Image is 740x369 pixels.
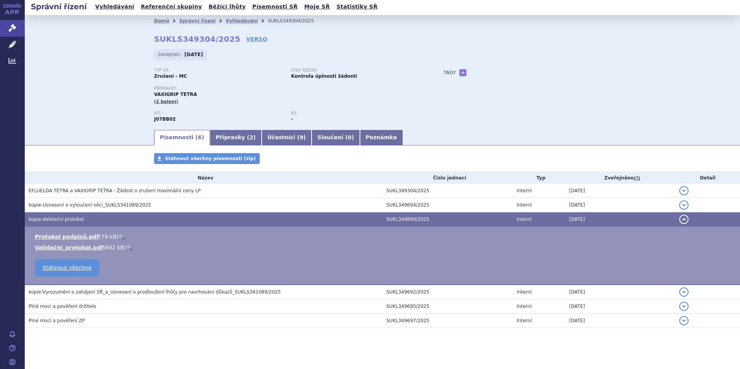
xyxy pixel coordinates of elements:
button: detail [679,287,689,297]
th: Detail [675,172,740,184]
strong: Kontrola úplnosti žádosti [291,73,357,79]
p: Stav řízení: [291,68,420,73]
span: 0 [348,134,351,140]
strong: Zrušení - MC [154,73,187,79]
span: 9 [300,134,303,140]
span: kopie-Usnesení o vyloučení věci_SUKLS341089/2025 [29,202,151,208]
a: Běžící lhůty [206,2,248,12]
strong: - [291,116,293,122]
a: Sloučení (0) [312,130,360,145]
th: Typ [513,172,565,184]
th: Název [25,172,382,184]
a: Statistiky SŘ [334,2,380,12]
p: ATC: [154,111,283,116]
h3: Tagy [444,68,456,77]
td: SUKL349692/2025 [382,285,513,299]
p: Přípravky: [154,86,428,91]
li: SUKLS349304/2025 [268,15,324,27]
a: Referenční skupiny [139,2,204,12]
span: 79 kB [101,234,116,240]
a: Domů [154,18,169,24]
a: + [459,69,466,76]
li: ( ) [35,244,732,251]
span: Interní [517,217,532,222]
p: RS: [291,111,420,116]
a: Moje SŘ [302,2,332,12]
td: [DATE] [565,299,675,314]
td: SUKL349695/2025 [382,299,513,314]
abbr: (?) [634,176,640,181]
strong: SUKLS349304/2025 [154,34,240,44]
a: Písemnosti (6) [154,130,210,145]
span: EFLUELDA TETRA a VAXIGRIP TETRA - Žádost o zrušení maximální ceny LP [29,188,201,193]
span: Interní [517,289,532,295]
button: detail [679,186,689,195]
th: Zveřejněno [565,172,675,184]
span: Stáhnout všechny písemnosti (zip) [165,156,256,161]
a: VERSO [246,35,267,43]
td: [DATE] [565,212,675,227]
td: SUKL349690/2025 [382,212,513,227]
span: 6 [198,134,202,140]
span: Interní [517,318,532,323]
td: [DATE] [565,285,675,299]
span: kopie-Validační protokol [29,217,84,222]
td: SUKL349694/2025 [382,198,513,212]
span: Interní [517,188,532,193]
button: detail [679,215,689,224]
p: Typ SŘ: [154,68,283,73]
a: Písemnosti SŘ [250,2,300,12]
a: 🔍 [126,244,133,251]
td: SUKL349697/2025 [382,314,513,328]
td: SUKL349304/2025 [382,184,513,198]
th: Číslo jednací [382,172,513,184]
span: Plné moci a pověření držitele [29,304,96,309]
td: [DATE] [565,198,675,212]
span: kopie-Vyrozumění o zahájení SŘ_a_Usnesení o prodloužení lhůty pro navrhování důkazů_SUKLS341089/2025 [29,289,281,295]
strong: [DATE] [185,52,203,57]
a: Vyhledávání [93,2,137,12]
li: ( ) [35,233,732,241]
span: VAXIGRIP TETRA [154,92,197,97]
a: Validační_protokol.pdf [35,244,103,251]
span: Zahájeno: [158,51,182,58]
a: Stáhnout všechno [35,259,99,277]
td: [DATE] [565,314,675,328]
a: Protokol podpisů.pdf [35,234,99,240]
h2: Správní řízení [25,1,93,12]
a: Stáhnout všechny písemnosti (zip) [154,153,260,164]
button: detail [679,316,689,325]
a: Poznámka [360,130,403,145]
span: 2 [250,134,254,140]
button: detail [679,302,689,311]
a: Účastníci (9) [262,130,312,145]
span: Plné moci a pověření ZP [29,318,85,323]
strong: CHŘIPKA, INAKTIVOVANÁ VAKCÍNA, ŠTĚPENÝ VIRUS NEBO POVRCHOVÝ ANTIGEN [154,116,176,122]
a: Přípravky (2) [210,130,261,145]
span: Interní [517,304,532,309]
button: detail [679,200,689,210]
a: Vyhledávání [226,18,258,24]
a: 🔍 [118,234,125,240]
span: 642 kB [105,244,124,251]
span: (2 balení) [154,99,178,104]
td: [DATE] [565,184,675,198]
a: Správní řízení [179,18,216,24]
span: Interní [517,202,532,208]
